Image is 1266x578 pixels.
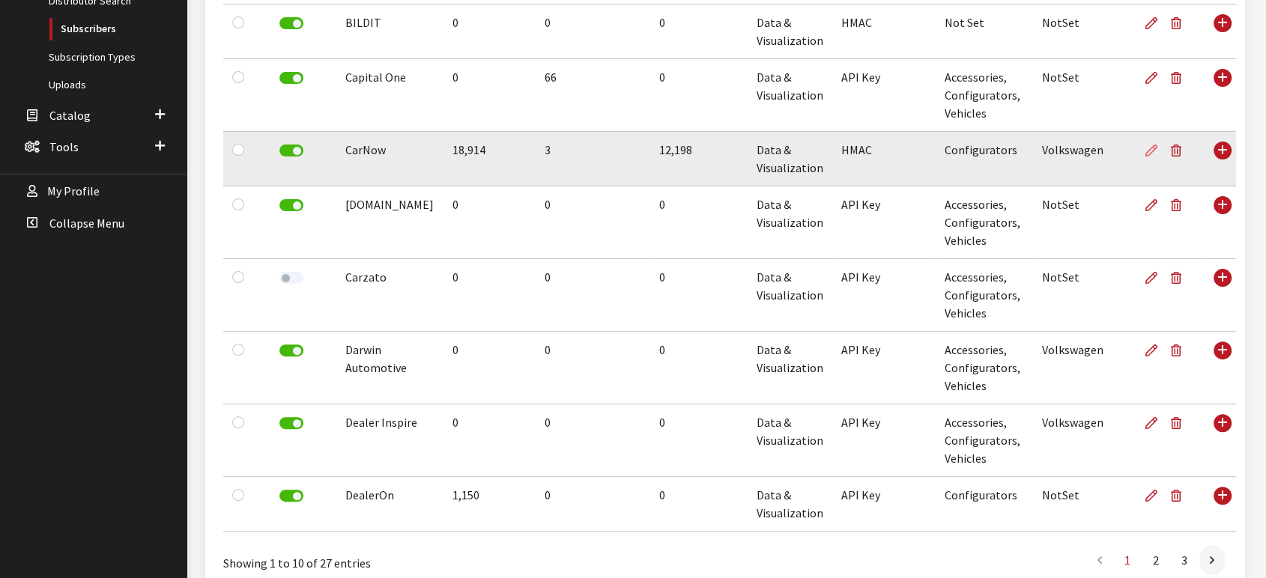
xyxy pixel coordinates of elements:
td: Data & Visualization [748,259,832,332]
td: 0 [443,404,536,477]
button: Delete Subscriber [1164,59,1194,97]
td: 0 [443,186,536,259]
td: Accessories, Configurators, Vehicles [936,186,1033,259]
label: Deactivate Subscriber [279,344,303,356]
td: Use Enter key to show more/less [1203,4,1236,59]
td: Data & Visualization [748,4,832,59]
td: API Key [832,259,936,332]
td: 18,914 [443,132,536,186]
td: Carzato [336,259,443,332]
td: 1,150 [443,477,536,532]
a: 1 [1114,545,1141,575]
td: NotSet [1033,477,1136,532]
a: 3 [1171,545,1198,575]
td: Volkswagen [1033,132,1136,186]
td: NotSet [1033,186,1136,259]
td: Data & Visualization [748,59,832,132]
td: HMAC [832,132,936,186]
span: My Profile [47,184,100,199]
td: NotSet [1033,59,1136,132]
a: Edit Subscriber [1145,259,1164,296]
td: API Key [832,404,936,477]
label: Deactivate Subscriber [279,144,303,156]
button: Delete Subscriber [1164,332,1194,369]
td: Capital One [336,59,443,132]
td: 0 [650,477,748,532]
td: Not Set [936,4,1033,59]
td: 0 [650,404,748,477]
td: Dealer Inspire [336,404,443,477]
td: Volkswagen [1033,332,1136,404]
td: 0 [536,186,650,259]
span: Catalog [49,108,91,123]
td: BILDIT [336,4,443,59]
td: 0 [536,477,650,532]
td: Data & Visualization [748,132,832,186]
td: 66 [536,59,650,132]
button: Delete Subscriber [1164,132,1194,169]
td: API Key [832,477,936,532]
label: Deactivate Subscriber [279,17,303,29]
td: 0 [650,186,748,259]
span: Collapse Menu [49,216,124,231]
td: 0 [650,4,748,59]
td: 0 [536,259,650,332]
td: NotSet [1033,4,1136,59]
td: 0 [443,259,536,332]
td: 0 [443,59,536,132]
td: API Key [832,186,936,259]
td: Data & Visualization [748,186,832,259]
td: Accessories, Configurators, Vehicles [936,332,1033,404]
a: Edit Subscriber [1145,404,1164,442]
td: 0 [536,4,650,59]
td: Accessories, Configurators, Vehicles [936,259,1033,332]
td: 0 [443,332,536,404]
a: Edit Subscriber [1145,4,1164,42]
button: Delete Subscriber [1164,4,1194,42]
td: Volkswagen [1033,404,1136,477]
a: Edit Subscriber [1145,132,1164,169]
td: Accessories, Configurators, Vehicles [936,59,1033,132]
td: Accessories, Configurators, Vehicles [936,404,1033,477]
td: Use Enter key to show more/less [1203,404,1236,477]
div: Showing 1 to 10 of 27 entries [223,544,631,572]
label: Deactivate Subscriber [279,417,303,429]
td: HMAC [832,4,936,59]
a: 2 [1142,545,1169,575]
td: Darwin Automotive [336,332,443,404]
a: Edit Subscriber [1145,59,1164,97]
label: Deactivate Subscriber [279,72,303,84]
td: API Key [832,59,936,132]
td: [DOMAIN_NAME] [336,186,443,259]
td: Use Enter key to show more/less [1203,259,1236,332]
a: Edit Subscriber [1145,332,1164,369]
button: Delete Subscriber [1164,404,1194,442]
td: Use Enter key to show more/less [1203,332,1236,404]
a: Edit Subscriber [1145,186,1164,224]
label: Deactivate Subscriber [279,199,303,211]
td: API Key [832,332,936,404]
button: Delete Subscriber [1164,186,1194,224]
td: 3 [536,132,650,186]
td: Use Enter key to show more/less [1203,186,1236,259]
span: Tools [49,139,79,154]
td: CarNow [336,132,443,186]
label: Deactivate Subscriber [279,490,303,502]
td: 0 [650,59,748,132]
td: DealerOn [336,477,443,532]
td: 0 [650,332,748,404]
td: Data & Visualization [748,477,832,532]
a: Edit Subscriber [1145,477,1164,514]
td: 0 [536,332,650,404]
td: 0 [650,259,748,332]
td: NotSet [1033,259,1136,332]
td: Use Enter key to show more/less [1203,59,1236,132]
td: Use Enter key to show more/less [1203,477,1236,532]
td: 12,198 [650,132,748,186]
td: Use Enter key to show more/less [1203,132,1236,186]
button: Delete Subscriber [1164,477,1194,514]
button: Delete Subscriber [1164,259,1194,296]
td: 0 [536,404,650,477]
td: Configurators [936,132,1033,186]
td: Data & Visualization [748,332,832,404]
